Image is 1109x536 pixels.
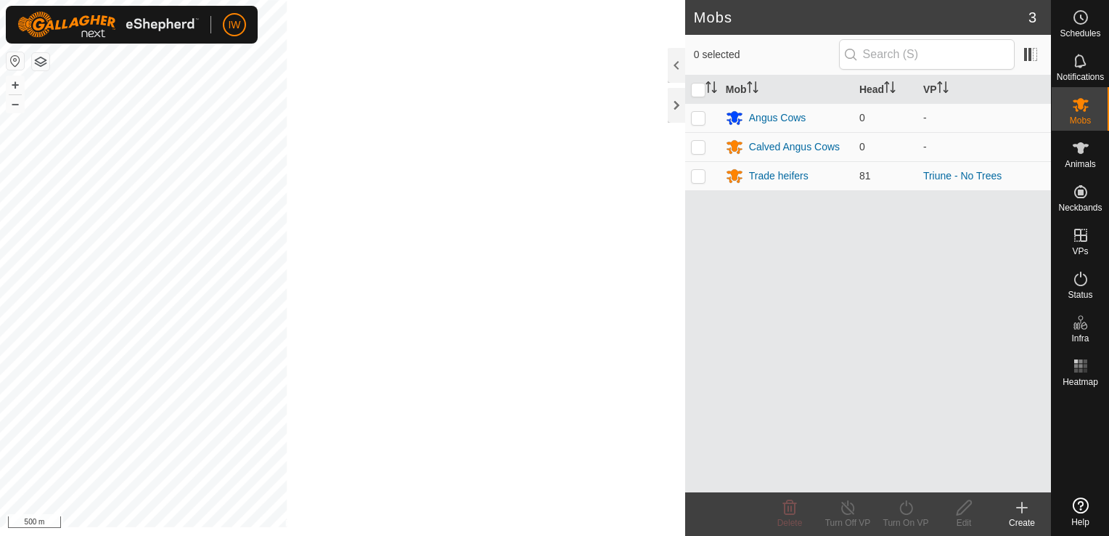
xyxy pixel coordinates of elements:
[749,168,809,184] div: Trade heifers
[859,112,865,123] span: 0
[228,17,240,33] span: IW
[777,518,803,528] span: Delete
[7,76,24,94] button: +
[749,110,806,126] div: Angus Cows
[819,516,877,529] div: Turn Off VP
[917,103,1051,132] td: -
[694,47,839,62] span: 0 selected
[1063,378,1098,386] span: Heatmap
[747,84,758,95] p-sorticon: Activate to sort
[1071,518,1089,527] span: Help
[7,95,24,113] button: –
[917,76,1051,104] th: VP
[859,141,865,153] span: 0
[694,9,1028,26] h2: Mobs
[1072,247,1088,256] span: VPs
[749,139,840,155] div: Calved Angus Cows
[884,84,896,95] p-sorticon: Activate to sort
[17,12,199,38] img: Gallagher Logo
[1070,116,1091,125] span: Mobs
[1057,73,1104,81] span: Notifications
[854,76,917,104] th: Head
[1068,291,1092,299] span: Status
[1060,29,1100,38] span: Schedules
[917,132,1051,161] td: -
[935,516,993,529] div: Edit
[705,84,717,95] p-sorticon: Activate to sort
[7,52,24,70] button: Reset Map
[285,517,340,530] a: Privacy Policy
[1071,334,1089,343] span: Infra
[1058,203,1102,212] span: Neckbands
[357,517,400,530] a: Contact Us
[1028,7,1036,28] span: 3
[859,170,871,182] span: 81
[839,39,1015,70] input: Search (S)
[1065,160,1096,168] span: Animals
[993,516,1051,529] div: Create
[923,170,1002,182] a: Triune - No Trees
[32,53,49,70] button: Map Layers
[720,76,854,104] th: Mob
[937,84,949,95] p-sorticon: Activate to sort
[877,516,935,529] div: Turn On VP
[1052,492,1109,532] a: Help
